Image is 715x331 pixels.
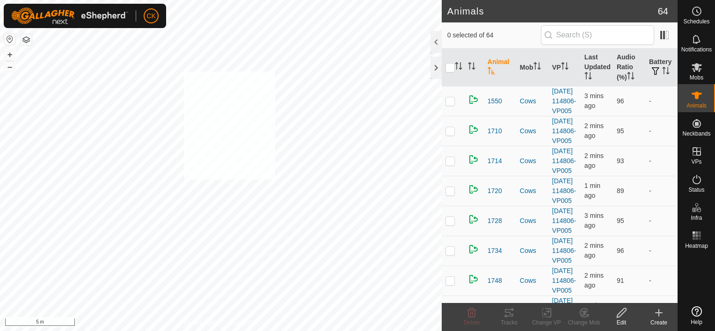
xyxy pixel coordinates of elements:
img: returning on [468,273,479,285]
span: 1728 [488,216,502,226]
img: returning on [468,244,479,255]
span: 1550 [488,96,502,106]
div: Cows [520,216,545,226]
a: [DATE] 114806-VP005 [552,117,576,144]
div: Change Mob [565,318,603,327]
p-sorticon: Activate to sort [627,73,635,81]
span: 95 [617,127,624,135]
a: Contact Us [230,319,258,327]
p-sorticon: Activate to sort [584,73,592,81]
span: Heatmap [685,243,708,249]
div: Cows [520,186,545,196]
span: Notifications [681,47,712,52]
a: [DATE] 185042-VP001 [552,297,576,324]
span: 30 Aug 2025, 9:45 am [584,182,600,199]
p-sorticon: Activate to sort [561,64,569,71]
a: [DATE] 114806-VP005 [552,147,576,174]
p-sorticon: Activate to sort [488,68,495,76]
span: Schedules [683,19,709,24]
span: 96 [617,97,624,105]
span: 1748 [488,276,502,286]
div: Create [640,318,678,327]
img: Gallagher Logo [11,7,128,24]
h2: Animals [447,6,658,17]
span: 30 Aug 2025, 9:43 am [584,92,604,109]
td: - [645,266,678,295]
span: 30 Aug 2025, 9:44 am [584,242,604,259]
span: VPs [691,159,701,165]
div: Tracks [490,318,528,327]
div: Cows [520,126,545,136]
span: CK [146,11,155,21]
span: 91 [617,277,624,284]
div: Cows [520,96,545,106]
td: - [645,236,678,266]
button: Map Layers [21,34,32,45]
p-sorticon: Activate to sort [533,64,541,71]
a: [DATE] 114806-VP005 [552,87,576,115]
span: 89 [617,187,624,194]
td: - [645,176,678,206]
span: 30 Aug 2025, 9:44 am [584,122,604,139]
th: Battery [645,49,678,86]
div: Cows [520,276,545,286]
th: Last Updated [581,49,613,86]
div: Edit [603,318,640,327]
img: returning on [468,214,479,225]
p-sorticon: Activate to sort [468,64,475,71]
th: VP [548,49,581,86]
td: - [645,146,678,176]
td: - [645,116,678,146]
img: returning on [468,94,479,105]
a: Privacy Policy [184,319,219,327]
span: 1720 [488,186,502,196]
span: 95 [617,217,624,224]
input: Search (S) [541,25,654,45]
button: Reset Map [4,34,15,45]
span: 30 Aug 2025, 9:44 am [584,272,604,289]
p-sorticon: Activate to sort [455,64,462,71]
span: Help [691,319,702,325]
p-sorticon: Activate to sort [662,68,670,76]
th: Audio Ratio (%) [613,49,645,86]
span: 93 [617,157,624,165]
img: returning on [468,124,479,135]
span: 30 Aug 2025, 9:43 am [584,212,604,229]
span: Delete [464,319,480,326]
span: Animals [686,103,707,108]
span: Neckbands [682,131,710,137]
img: returning on [468,154,479,165]
div: Change VP [528,318,565,327]
div: Cows [520,246,545,256]
span: 1710 [488,126,502,136]
button: + [4,49,15,60]
a: [DATE] 114806-VP005 [552,267,576,294]
td: - [645,86,678,116]
th: Mob [516,49,548,86]
span: Mobs [690,75,703,80]
a: [DATE] 114806-VP005 [552,237,576,264]
a: Help [678,302,715,329]
td: - [645,295,678,325]
span: 64 [658,4,668,18]
span: Status [688,187,704,193]
a: [DATE] 114806-VP005 [552,207,576,234]
span: Infra [691,215,702,221]
span: 1734 [488,246,502,256]
img: returning on [468,184,479,195]
div: Cows [520,156,545,166]
button: – [4,61,15,72]
span: 1714 [488,156,502,166]
span: 30 Aug 2025, 9:43 am [584,152,604,169]
span: 96 [617,247,624,254]
span: 30 Aug 2025, 9:43 am [584,302,604,319]
a: [DATE] 114806-VP005 [552,177,576,204]
td: - [645,206,678,236]
span: 0 selected of 64 [447,30,541,40]
th: Animal [484,49,516,86]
